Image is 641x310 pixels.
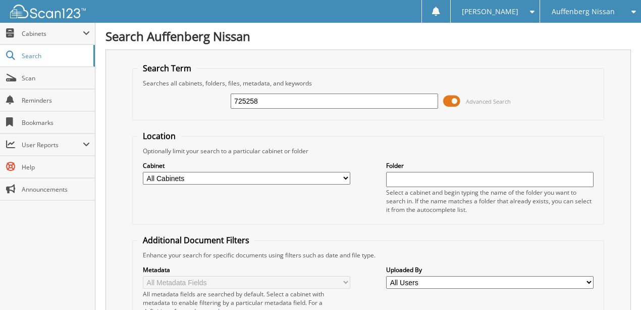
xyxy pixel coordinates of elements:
[143,161,350,170] label: Cabinet
[386,161,594,170] label: Folder
[138,235,254,246] legend: Additional Document Filters
[105,28,631,45] h1: Search Auffenberg Nissan
[386,265,594,274] label: Uploaded By
[22,185,90,194] span: Announcements
[462,9,518,15] span: [PERSON_NAME]
[138,79,599,87] div: Searches all cabinets, folders, files, metadata, and keywords
[138,147,599,155] div: Optionally limit your search to a particular cabinet or folder
[552,9,615,15] span: Auffenberg Nissan
[466,98,511,105] span: Advanced Search
[143,265,350,274] label: Metadata
[138,130,181,142] legend: Location
[138,63,196,74] legend: Search Term
[591,261,641,310] iframe: Chat Widget
[10,5,86,18] img: scan123-logo-white.svg
[22,118,90,127] span: Bookmarks
[22,29,83,38] span: Cabinets
[22,52,88,60] span: Search
[22,74,90,82] span: Scan
[22,141,83,149] span: User Reports
[138,251,599,259] div: Enhance your search for specific documents using filters such as date and file type.
[22,96,90,105] span: Reminders
[22,163,90,171] span: Help
[386,188,594,214] div: Select a cabinet and begin typing the name of the folder you want to search in. If the name match...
